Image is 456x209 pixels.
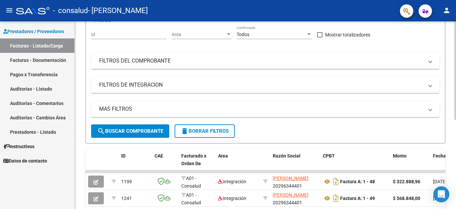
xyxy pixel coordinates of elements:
[53,3,88,18] span: - consalud
[99,105,424,113] mat-panel-title: MAS FILTROS
[97,127,105,135] mat-icon: search
[91,53,440,69] mat-expansion-panel-header: FILTROS DEL COMPROBANTE
[270,149,320,178] datatable-header-cell: Razón Social
[181,153,206,166] span: Facturado x Orden De
[433,196,447,201] span: [DATE]
[175,124,235,138] button: Borrar Filtros
[393,196,420,201] strong: $ 568.848,00
[218,179,246,184] span: Integración
[3,157,47,165] span: Datos de contacto
[237,32,249,37] span: Todos
[172,32,226,37] span: Area
[91,124,169,138] button: Buscar Comprobante
[273,153,300,159] span: Razón Social
[121,179,132,184] span: 1199
[340,179,375,184] strong: Factura A: 1 - 48
[99,57,424,65] mat-panel-title: FILTROS DEL COMPROBANTE
[390,149,430,178] datatable-header-cell: Monto
[121,153,126,159] span: ID
[91,77,440,93] mat-expansion-panel-header: FILTROS DE INTEGRACION
[88,3,148,18] span: - [PERSON_NAME]
[97,128,163,134] span: Buscar Comprobante
[320,149,390,178] datatable-header-cell: CPBT
[119,149,152,178] datatable-header-cell: ID
[325,31,370,39] span: Mostrar totalizadores
[273,191,317,205] div: 20296344401
[215,149,260,178] datatable-header-cell: Area
[433,179,447,184] span: [DATE]
[91,101,440,117] mat-expansion-panel-header: MAS FILTROS
[273,176,308,181] span: [PERSON_NAME]
[433,186,449,202] div: Open Intercom Messenger
[323,153,335,159] span: CPBT
[121,196,132,201] span: 1241
[181,176,201,189] span: A01 - Consalud
[273,192,308,198] span: [PERSON_NAME]
[3,143,34,150] span: Instructivos
[443,6,451,14] mat-icon: person
[331,176,340,187] i: Descargar documento
[179,149,215,178] datatable-header-cell: Facturado x Orden De
[393,179,420,184] strong: $ 322.888,96
[273,175,317,189] div: 20296344401
[181,128,229,134] span: Borrar Filtros
[5,6,13,14] mat-icon: menu
[218,196,246,201] span: Integración
[340,196,375,201] strong: Factura A: 1 - 49
[99,81,424,89] mat-panel-title: FILTROS DE INTEGRACION
[331,193,340,204] i: Descargar documento
[181,127,189,135] mat-icon: delete
[152,149,179,178] datatable-header-cell: CAE
[181,192,201,205] span: A01 - Consalud
[393,153,407,159] span: Monto
[3,28,64,35] span: Prestadores / Proveedores
[155,153,163,159] span: CAE
[218,153,228,159] span: Area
